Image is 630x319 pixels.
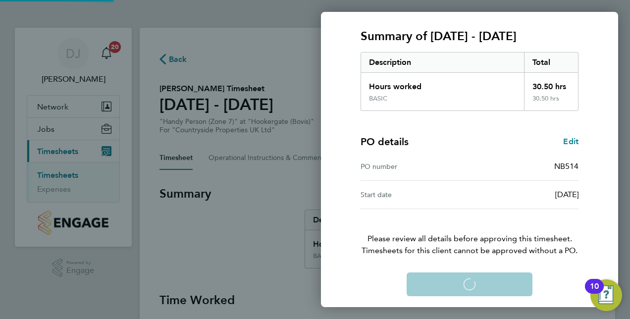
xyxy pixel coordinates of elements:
[524,53,578,72] div: Total
[554,161,578,171] span: NB514
[361,73,524,95] div: Hours worked
[361,52,578,111] div: Summary of 25 - 31 Aug 2025
[361,53,524,72] div: Description
[524,73,578,95] div: 30.50 hrs
[470,189,578,201] div: [DATE]
[361,189,470,201] div: Start date
[361,28,578,44] h3: Summary of [DATE] - [DATE]
[590,279,622,311] button: Open Resource Center, 10 new notifications
[369,95,387,103] div: BASIC
[590,286,599,299] div: 10
[524,95,578,110] div: 30.50 hrs
[349,209,590,257] p: Please review all details before approving this timesheet.
[361,135,409,149] h4: PO details
[563,136,578,148] a: Edit
[349,245,590,257] span: Timesheets for this client cannot be approved without a PO.
[361,160,470,172] div: PO number
[563,137,578,146] span: Edit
